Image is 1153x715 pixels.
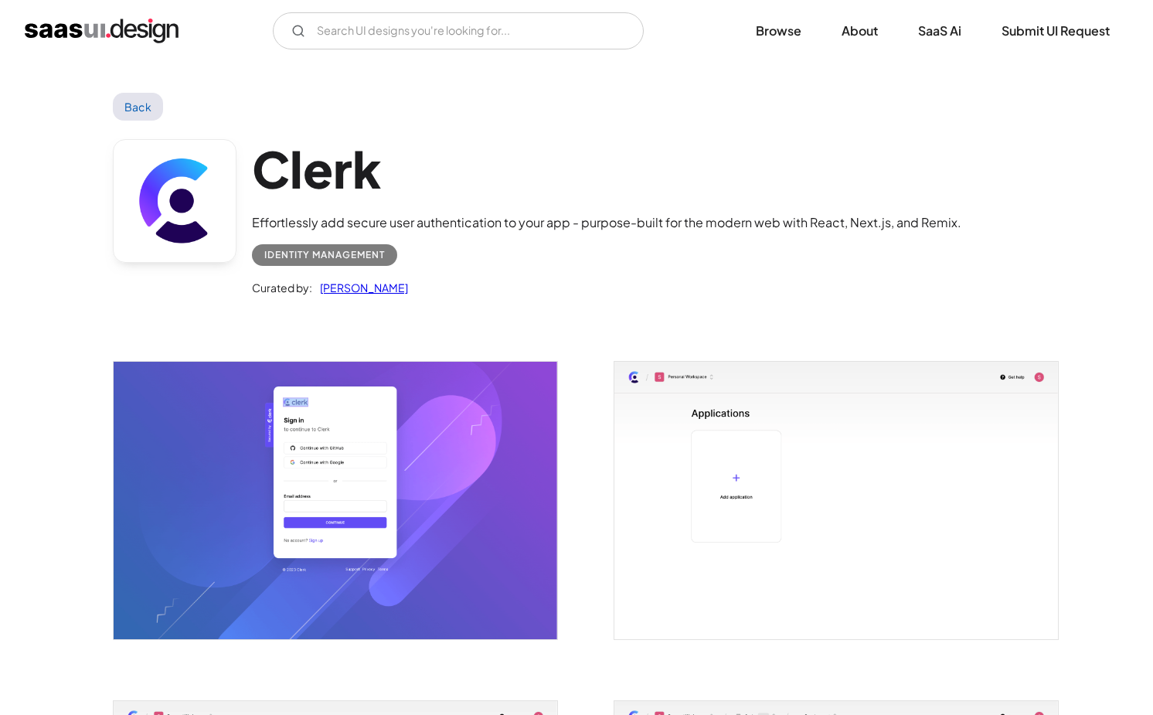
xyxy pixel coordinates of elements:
a: home [25,19,179,43]
input: Search UI designs you're looking for... [273,12,644,49]
a: Back [113,93,163,121]
a: Browse [737,14,820,48]
h1: Clerk [252,139,961,199]
form: Email Form [273,12,644,49]
div: Effortlessly add secure user authentication to your app - purpose-built for the modern web with R... [252,213,961,232]
img: 643a34d7b8fcd6d027f1f75a_Clerk%20Signup%20Screen.png [114,362,557,639]
a: SaaS Ai [900,14,980,48]
a: [PERSON_NAME] [312,278,408,297]
a: About [823,14,896,48]
a: Submit UI Request [983,14,1128,48]
a: open lightbox [614,362,1058,639]
img: 643a34d47415da8e3b60f655_Clerk%20Applications%20Screen.png [614,362,1058,639]
div: Identity Management [264,246,385,264]
a: open lightbox [114,362,557,639]
div: Curated by: [252,278,312,297]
